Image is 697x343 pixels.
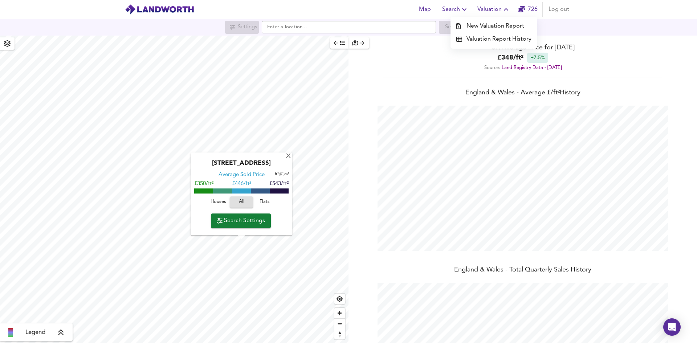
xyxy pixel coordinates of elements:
[334,294,345,304] button: Find my location
[253,197,276,208] button: Flats
[232,181,251,187] span: £ 446/ft²
[451,33,537,46] a: Valuation Report History
[348,265,697,275] div: England & Wales - Total Quarterly Sales History
[477,4,510,15] span: Valuation
[546,2,572,17] button: Log out
[527,53,548,63] div: +7.5%
[194,160,289,172] div: [STREET_ADDRESS]
[334,318,345,329] button: Zoom out
[275,173,279,177] span: ft²
[285,173,289,177] span: m²
[269,181,289,187] span: £543/ft²
[516,2,539,17] button: 726
[348,88,697,98] div: England & Wales - Average £/ ft² History
[439,21,472,34] div: Search for a location first or explore the map
[497,53,523,63] b: £ 348 / ft²
[225,21,259,34] div: Search for a location first or explore the map
[502,65,562,70] a: Land Registry Data - [DATE]
[219,172,265,179] div: Average Sold Price
[334,329,345,339] button: Reset bearing to north
[208,198,228,207] span: Houses
[230,197,253,208] button: All
[663,318,681,336] div: Open Intercom Messenger
[217,216,265,226] span: Search Settings
[25,328,45,337] span: Legend
[442,4,469,15] span: Search
[262,21,436,33] input: Enter a location...
[474,2,513,17] button: Valuation
[285,153,292,160] div: X
[125,4,194,15] img: logo
[413,2,436,17] button: Map
[348,63,697,73] div: Source:
[255,198,274,207] span: Flats
[233,198,249,207] span: All
[334,308,345,318] button: Zoom in
[518,4,538,15] a: 726
[439,2,472,17] button: Search
[334,319,345,329] span: Zoom out
[416,4,433,15] span: Map
[207,197,230,208] button: Houses
[549,4,569,15] span: Log out
[451,20,537,33] a: New Valuation Report
[211,213,271,228] button: Search Settings
[194,181,213,187] span: £350/ft²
